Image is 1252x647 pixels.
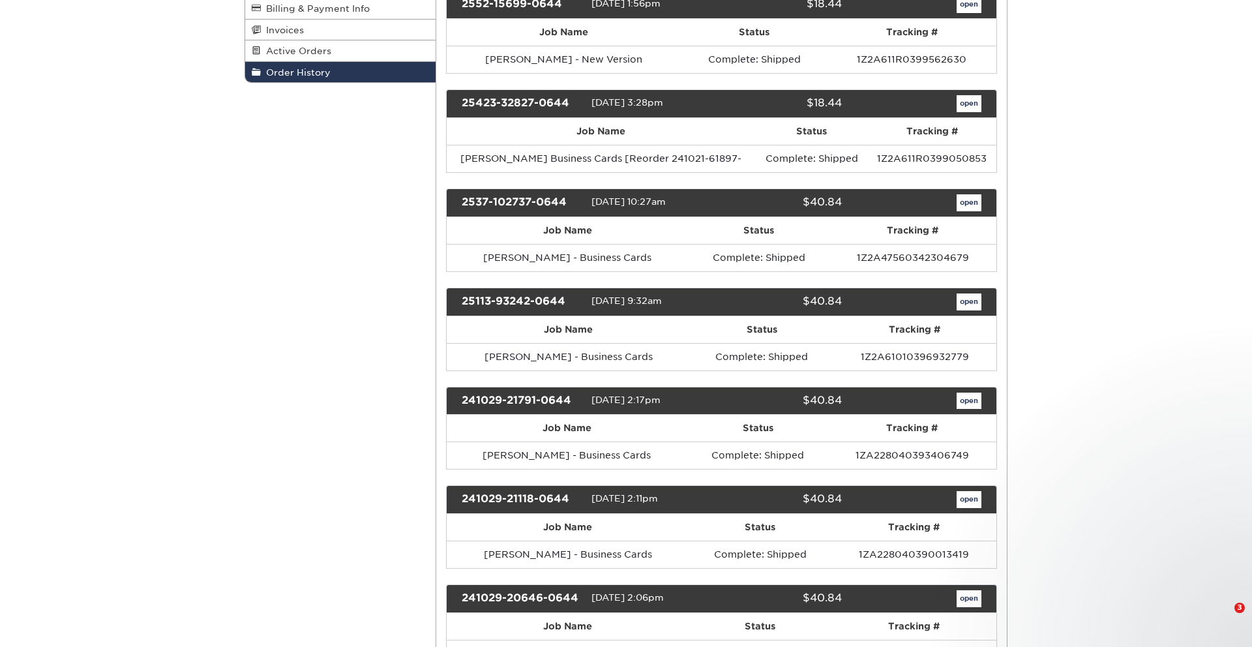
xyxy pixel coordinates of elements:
[447,19,681,46] th: Job Name
[831,613,996,640] th: Tracking #
[245,20,436,40] a: Invoices
[261,25,304,35] span: Invoices
[447,442,688,469] td: [PERSON_NAME] - Business Cards
[831,514,996,541] th: Tracking #
[245,40,436,61] a: Active Orders
[447,46,681,73] td: [PERSON_NAME] - New Version
[1208,603,1239,634] iframe: Intercom live chat
[1234,603,1245,613] span: 3
[711,95,851,112] div: $18.44
[689,541,831,568] td: Complete: Shipped
[261,67,331,78] span: Order History
[711,194,851,211] div: $40.84
[452,590,591,607] div: 241029-20646-0644
[261,3,370,14] span: Billing & Payment Info
[591,196,666,207] span: [DATE] 10:27am
[687,415,828,442] th: Status
[452,95,591,112] div: 25423-32827-0644
[687,442,828,469] td: Complete: Shipped
[689,217,829,244] th: Status
[828,415,996,442] th: Tracking #
[957,491,981,508] a: open
[756,145,867,172] td: Complete: Shipped
[591,494,658,504] span: [DATE] 2:11pm
[711,491,851,508] div: $40.84
[957,194,981,211] a: open
[452,194,591,211] div: 2537-102737-0644
[452,393,591,410] div: 241029-21791-0644
[447,613,690,640] th: Job Name
[711,293,851,310] div: $40.84
[827,19,996,46] th: Tracking #
[867,118,996,145] th: Tracking #
[829,217,996,244] th: Tracking #
[691,343,833,370] td: Complete: Shipped
[447,217,689,244] th: Job Name
[711,590,851,607] div: $40.84
[711,393,851,410] div: $40.84
[591,97,663,108] span: [DATE] 3:28pm
[957,293,981,310] a: open
[447,541,690,568] td: [PERSON_NAME] - Business Cards
[447,514,690,541] th: Job Name
[831,541,996,568] td: 1ZA228040390013419
[833,343,996,370] td: 1Z2A61010396932779
[447,145,756,172] td: [PERSON_NAME] Business Cards [Reorder 241021-61897-
[447,343,691,370] td: [PERSON_NAME] - Business Cards
[867,145,996,172] td: 1Z2A611R0399050853
[833,316,996,343] th: Tracking #
[689,613,831,640] th: Status
[957,393,981,410] a: open
[991,350,1252,599] iframe: Intercom notifications message
[591,295,662,306] span: [DATE] 9:32am
[447,316,691,343] th: Job Name
[957,590,981,607] a: open
[756,118,867,145] th: Status
[829,244,996,271] td: 1Z2A47560342304679
[591,592,664,603] span: [DATE] 2:06pm
[691,316,833,343] th: Status
[689,244,829,271] td: Complete: Shipped
[827,46,996,73] td: 1Z2A611R0399562630
[447,118,756,145] th: Job Name
[447,415,688,442] th: Job Name
[591,395,661,405] span: [DATE] 2:17pm
[828,442,996,469] td: 1ZA228040393406749
[447,244,689,271] td: [PERSON_NAME] - Business Cards
[452,293,591,310] div: 25113-93242-0644
[957,95,981,112] a: open
[689,514,831,541] th: Status
[681,46,827,73] td: Complete: Shipped
[261,46,331,56] span: Active Orders
[452,491,591,508] div: 241029-21118-0644
[245,62,436,82] a: Order History
[681,19,827,46] th: Status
